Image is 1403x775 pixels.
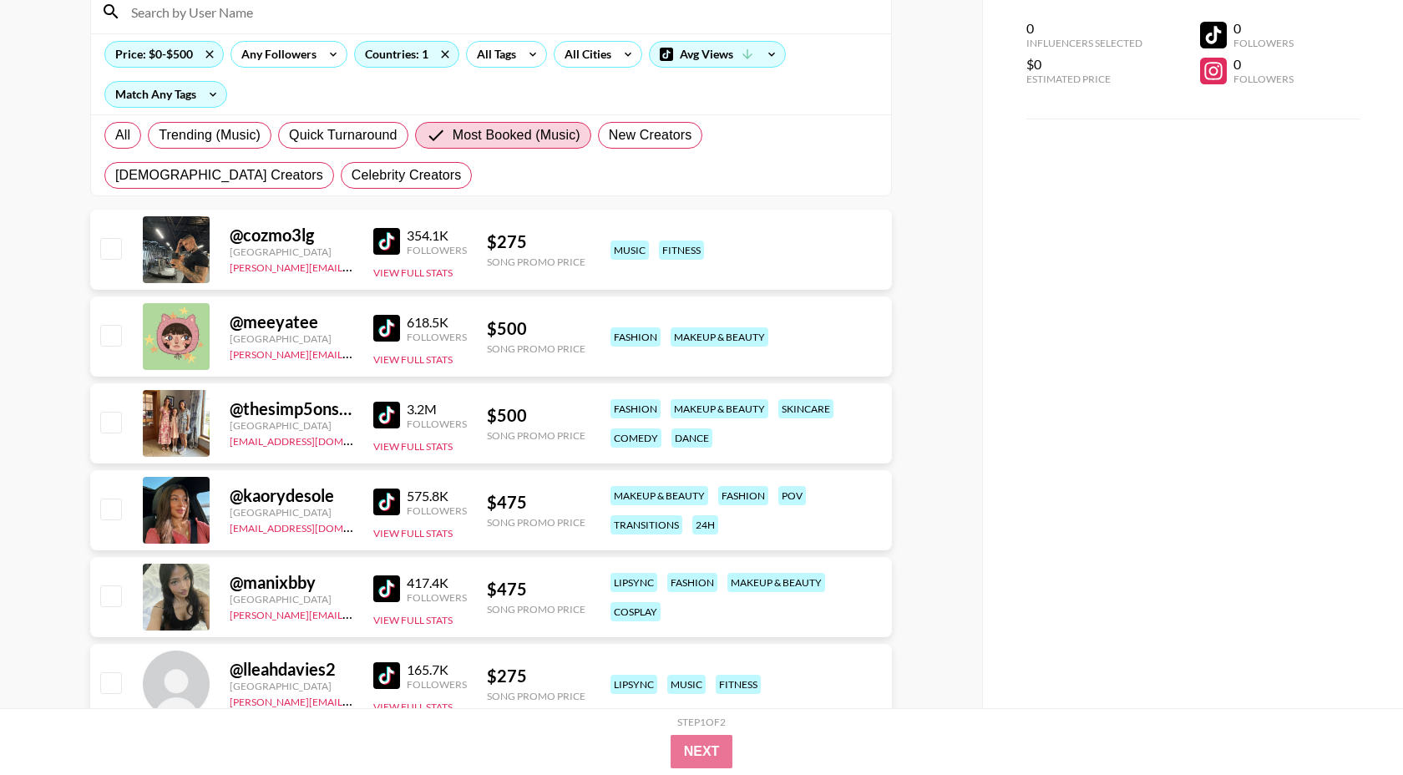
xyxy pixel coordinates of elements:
div: cosplay [610,602,661,621]
div: Match Any Tags [105,82,226,107]
div: Followers [407,244,467,256]
div: Song Promo Price [487,429,585,442]
div: 575.8K [407,488,467,504]
div: Followers [1233,37,1294,49]
div: Avg Views [650,42,785,67]
div: 354.1K [407,227,467,244]
div: makeup & beauty [727,573,825,592]
div: Song Promo Price [487,603,585,615]
div: $ 275 [487,231,585,252]
iframe: Drift Widget Chat Controller [1319,691,1383,755]
div: 24h [692,515,718,534]
div: music [667,675,706,694]
div: 3.2M [407,401,467,418]
button: View Full Stats [373,527,453,539]
a: [EMAIL_ADDRESS][DOMAIN_NAME] [230,519,398,534]
div: fashion [610,399,661,418]
div: $ 500 [487,318,585,339]
div: @ manixbby [230,572,353,593]
div: Followers [407,331,467,343]
div: lipsync [610,573,657,592]
button: View Full Stats [373,266,453,279]
div: $ 475 [487,579,585,600]
span: Most Booked (Music) [453,125,580,145]
div: Song Promo Price [487,342,585,355]
div: fashion [667,573,717,592]
button: View Full Stats [373,353,453,366]
span: Trending (Music) [159,125,261,145]
div: @ meeyatee [230,312,353,332]
div: Song Promo Price [487,256,585,268]
div: music [610,241,649,260]
img: TikTok [373,662,400,689]
div: fashion [610,327,661,347]
div: Any Followers [231,42,320,67]
img: TikTok [373,489,400,515]
img: TikTok [373,402,400,428]
div: lipsync [610,675,657,694]
div: $ 275 [487,666,585,686]
span: New Creators [609,125,692,145]
button: Next [671,735,733,768]
a: [PERSON_NAME][EMAIL_ADDRESS][DOMAIN_NAME] [230,258,477,274]
div: @ thesimp5onsisters [230,398,353,419]
div: pov [778,486,806,505]
div: makeup & beauty [671,327,768,347]
img: TikTok [373,575,400,602]
span: Quick Turnaround [289,125,398,145]
div: @ kaorydesole [230,485,353,506]
div: Estimated Price [1026,73,1142,85]
div: [GEOGRAPHIC_DATA] [230,246,353,258]
div: comedy [610,428,661,448]
div: Followers [1233,73,1294,85]
div: $0 [1026,56,1142,73]
div: 417.4K [407,575,467,591]
div: $ 500 [487,405,585,426]
div: Followers [407,418,467,430]
div: Countries: 1 [355,42,458,67]
div: All Tags [467,42,519,67]
div: $ 475 [487,492,585,513]
div: Step 1 of 2 [677,716,726,728]
div: Influencers Selected [1026,37,1142,49]
div: Song Promo Price [487,690,585,702]
div: @ cozmo3lg [230,225,353,246]
div: Followers [407,678,467,691]
div: 0 [1026,20,1142,37]
div: Song Promo Price [487,516,585,529]
span: All [115,125,130,145]
div: Followers [407,504,467,517]
div: fitness [659,241,704,260]
div: makeup & beauty [610,486,708,505]
div: makeup & beauty [671,399,768,418]
div: 0 [1233,56,1294,73]
div: dance [671,428,712,448]
div: [GEOGRAPHIC_DATA] [230,680,353,692]
a: [EMAIL_ADDRESS][DOMAIN_NAME] [230,432,398,448]
button: View Full Stats [373,614,453,626]
div: Followers [407,591,467,604]
span: [DEMOGRAPHIC_DATA] Creators [115,165,323,185]
div: 618.5K [407,314,467,331]
img: TikTok [373,315,400,342]
div: transitions [610,515,682,534]
div: [GEOGRAPHIC_DATA] [230,593,353,605]
img: TikTok [373,228,400,255]
a: [PERSON_NAME][EMAIL_ADDRESS][DOMAIN_NAME] [230,692,477,708]
button: View Full Stats [373,440,453,453]
button: View Full Stats [373,701,453,713]
div: All Cities [555,42,615,67]
a: [PERSON_NAME][EMAIL_ADDRESS][DOMAIN_NAME] [230,605,477,621]
div: [GEOGRAPHIC_DATA] [230,332,353,345]
div: skincare [778,399,833,418]
div: Price: $0-$500 [105,42,223,67]
a: [PERSON_NAME][EMAIL_ADDRESS][DOMAIN_NAME] [230,345,477,361]
div: fitness [716,675,761,694]
div: fashion [718,486,768,505]
div: [GEOGRAPHIC_DATA] [230,419,353,432]
span: Celebrity Creators [352,165,462,185]
div: [GEOGRAPHIC_DATA] [230,506,353,519]
div: @ lleahdavies2 [230,659,353,680]
div: 165.7K [407,661,467,678]
div: 0 [1233,20,1294,37]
